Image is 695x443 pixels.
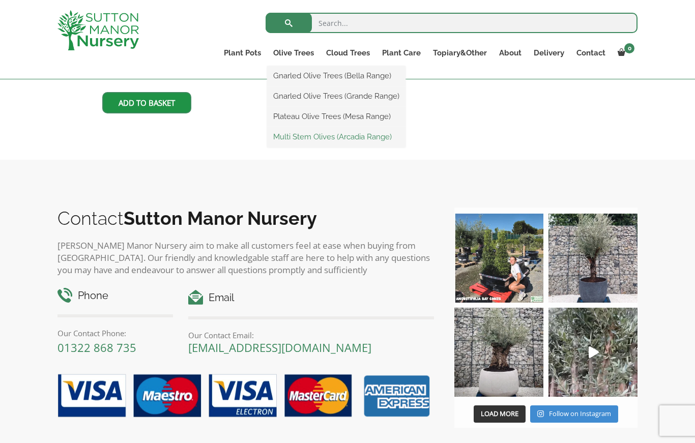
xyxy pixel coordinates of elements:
[188,290,434,306] h4: Email
[454,214,543,303] img: Our elegant & picturesque Angustifolia Cones are an exquisite addition to your Bay Tree collectio...
[481,409,518,418] span: Load More
[612,46,638,60] a: 0
[549,409,611,418] span: Follow on Instagram
[267,68,406,83] a: Gnarled Olive Trees (Bella Range)
[266,13,638,33] input: Search...
[537,410,544,418] svg: Instagram
[267,129,406,144] a: Multi Stem Olives (Arcadia Range)
[548,214,638,303] img: A beautiful multi-stem Spanish Olive tree potted in our luxurious fibre clay pots 😍😍
[493,46,528,60] a: About
[188,340,371,355] a: [EMAIL_ADDRESS][DOMAIN_NAME]
[57,10,139,50] img: logo
[474,405,526,423] button: Load More
[427,46,493,60] a: Topiary&Other
[320,46,376,60] a: Cloud Trees
[530,405,618,423] a: Instagram Follow on Instagram
[267,109,406,124] a: Plateau Olive Trees (Mesa Range)
[589,346,599,358] svg: Play
[50,368,434,424] img: payment-options.png
[548,308,638,397] a: Play
[454,308,543,397] img: Check out this beauty we potted at our nursery today ❤️‍🔥 A huge, ancient gnarled Olive tree plan...
[57,340,136,355] a: 01322 868 735
[267,88,406,104] a: Gnarled Olive Trees (Grande Range)
[124,208,317,229] b: Sutton Manor Nursery
[548,308,638,397] img: New arrivals Monday morning of beautiful olive trees 🤩🤩 The weather is beautiful this summer, gre...
[57,288,173,304] h4: Phone
[624,43,634,53] span: 0
[102,92,191,113] a: Add to basket: “Gnarled Plateau Olive Tree XL J417”
[528,46,570,60] a: Delivery
[57,208,434,229] h2: Contact
[57,327,173,339] p: Our Contact Phone:
[267,46,320,60] a: Olive Trees
[218,46,267,60] a: Plant Pots
[570,46,612,60] a: Contact
[57,240,434,276] p: [PERSON_NAME] Manor Nursery aim to make all customers feel at ease when buying from [GEOGRAPHIC_D...
[376,46,427,60] a: Plant Care
[188,329,434,341] p: Our Contact Email:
